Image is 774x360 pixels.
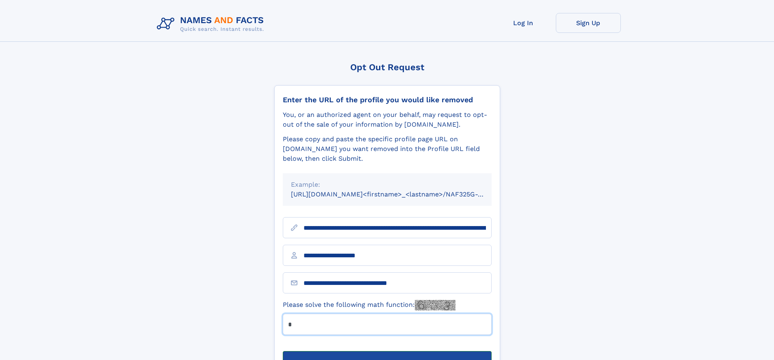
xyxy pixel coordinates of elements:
[274,62,500,72] div: Opt Out Request
[291,190,507,198] small: [URL][DOMAIN_NAME]<firstname>_<lastname>/NAF325G-xxxxxxxx
[291,180,483,190] div: Example:
[491,13,556,33] a: Log In
[283,110,492,129] div: You, or an authorized agent on your behalf, may request to opt-out of the sale of your informatio...
[556,13,621,33] a: Sign Up
[154,13,271,35] img: Logo Names and Facts
[283,134,492,164] div: Please copy and paste the specific profile page URL on [DOMAIN_NAME] you want removed into the Pr...
[283,95,492,104] div: Enter the URL of the profile you would like removed
[283,300,455,310] label: Please solve the following math function:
